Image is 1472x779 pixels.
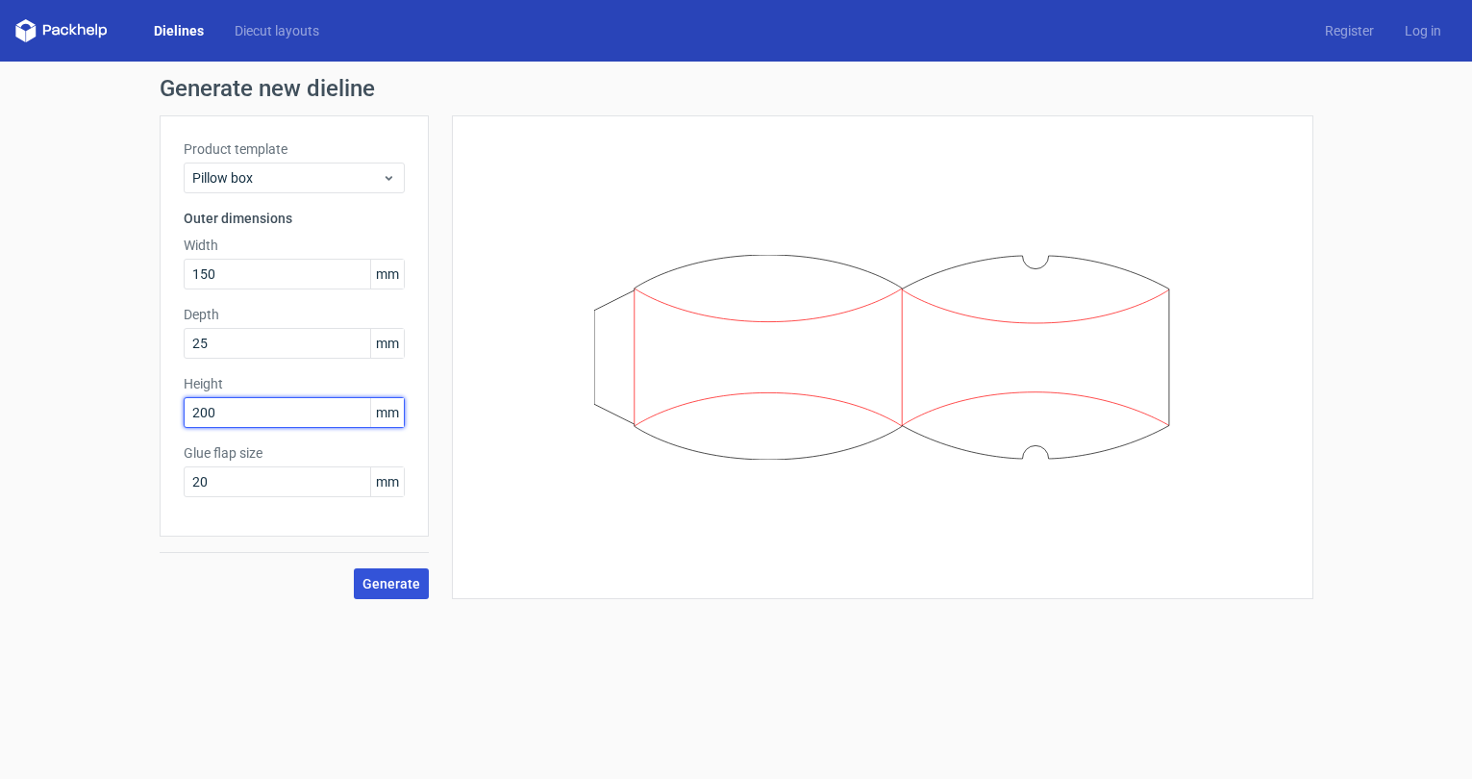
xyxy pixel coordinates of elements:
[184,209,405,228] h3: Outer dimensions
[184,305,405,324] label: Depth
[138,21,219,40] a: Dielines
[1389,21,1457,40] a: Log in
[192,168,382,188] span: Pillow box
[370,329,404,358] span: mm
[370,398,404,427] span: mm
[184,139,405,159] label: Product template
[184,443,405,463] label: Glue flap size
[1310,21,1389,40] a: Register
[219,21,335,40] a: Diecut layouts
[160,77,1313,100] h1: Generate new dieline
[354,568,429,599] button: Generate
[370,260,404,289] span: mm
[370,467,404,496] span: mm
[362,577,420,591] span: Generate
[184,374,405,393] label: Height
[184,236,405,255] label: Width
